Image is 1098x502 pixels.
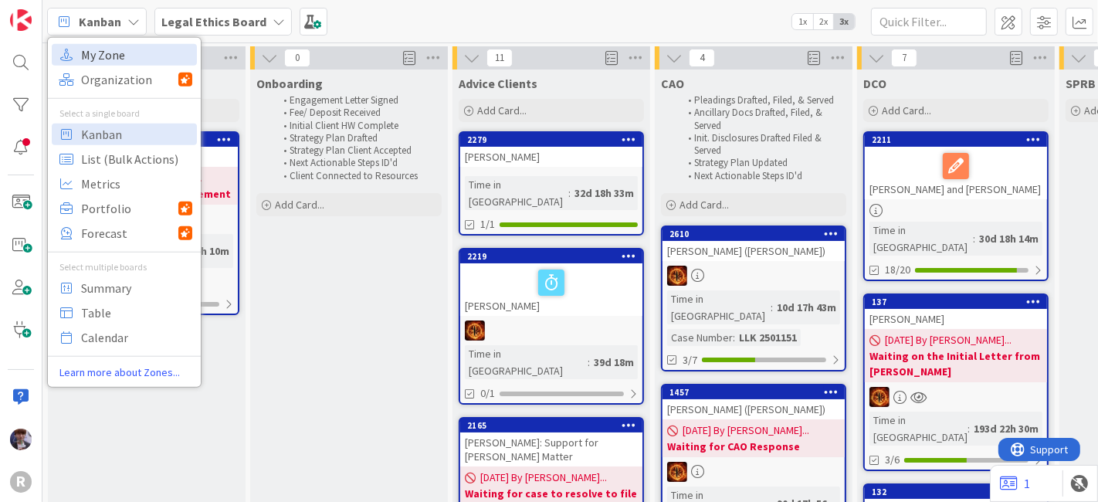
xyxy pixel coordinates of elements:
span: 3/6 [885,452,900,468]
li: Next Actionable Steps ID'd [679,170,844,182]
span: Add Card... [477,103,527,117]
div: 137 [865,295,1047,309]
div: 2211[PERSON_NAME] and [PERSON_NAME] [865,133,1047,199]
div: 137[PERSON_NAME] [865,295,1047,329]
div: Time in [GEOGRAPHIC_DATA] [667,290,771,324]
div: 2165 [460,419,642,432]
div: 1457[PERSON_NAME] ([PERSON_NAME]) [663,385,845,419]
span: Support [32,2,70,21]
a: Forecast [52,222,197,243]
div: 1457 [663,385,845,399]
div: 2610 [663,227,845,241]
img: TR [667,266,687,286]
li: Init. Disclosures Drafted Filed & Served [679,132,844,158]
span: 3/7 [683,352,697,368]
span: : [968,420,970,437]
span: 1x [792,14,813,29]
div: 2219 [460,249,642,263]
div: Time in [GEOGRAPHIC_DATA] [869,412,968,446]
a: Calendar [52,326,197,348]
span: [DATE] By [PERSON_NAME]... [480,470,607,486]
div: [PERSON_NAME] ([PERSON_NAME]) [663,399,845,419]
span: Portfolio [81,196,178,219]
span: [DATE] By [PERSON_NAME]... [885,332,1012,348]
div: 2219 [467,251,642,262]
span: 0/1 [480,385,495,402]
b: Waiting on the Initial Letter from [PERSON_NAME] [869,348,1042,379]
div: 2165 [467,420,642,431]
span: DCO [863,76,886,91]
div: 132 [865,485,1047,499]
span: Calendar [81,325,192,348]
div: 2165[PERSON_NAME]: Support for [PERSON_NAME] Matter [460,419,642,466]
div: [PERSON_NAME] [865,309,1047,329]
span: 3x [834,14,855,29]
span: CAO [661,76,684,91]
a: Learn more about Zones... [48,364,201,380]
span: : [733,329,735,346]
div: TR [865,387,1047,407]
div: 137 [872,297,1047,307]
div: Time in [GEOGRAPHIC_DATA] [465,345,588,379]
span: 0 [284,49,310,67]
li: Next Actionable Steps ID'd [275,157,439,169]
li: Pleadings Drafted, Filed, & Served [679,94,844,107]
span: Metrics [81,171,192,195]
div: [PERSON_NAME] [460,263,642,316]
a: Metrics [52,172,197,194]
div: 1457 [669,387,845,398]
span: [DATE] By [PERSON_NAME]... [683,422,809,439]
div: 193d 22h 30m [970,420,1042,437]
div: 2610 [669,229,845,239]
span: Onboarding [256,76,323,91]
div: 2610[PERSON_NAME] ([PERSON_NAME]) [663,227,845,261]
span: 1/1 [480,216,495,232]
img: TR [465,321,485,341]
img: TR [667,462,687,482]
span: Table [81,300,192,324]
img: Visit kanbanzone.com [10,9,32,31]
span: My Zone [81,42,192,66]
div: 2279 [467,134,642,145]
img: ML [10,429,32,450]
span: Add Card... [679,198,729,212]
span: SPRB [1066,76,1096,91]
a: Organization [52,68,197,90]
div: Select multiple boards [48,259,201,273]
span: Organization [81,67,178,90]
div: [PERSON_NAME] and [PERSON_NAME] [865,147,1047,199]
input: Quick Filter... [871,8,987,36]
div: LLK 2501151 [735,329,801,346]
div: 2211 [872,134,1047,145]
div: 39d 18m [590,354,638,371]
div: TR [460,321,642,341]
span: : [973,230,975,247]
span: Advice Clients [459,76,537,91]
span: Summary [81,276,192,299]
div: 2279[PERSON_NAME] [460,133,642,167]
a: 137[PERSON_NAME][DATE] By [PERSON_NAME]...Waiting on the Initial Letter from [PERSON_NAME]TRTime ... [863,293,1049,471]
div: Select a single board [48,106,201,120]
div: Time in [GEOGRAPHIC_DATA] [869,222,973,256]
span: 18/20 [885,262,910,278]
b: Legal Ethics Board [161,14,266,29]
div: R [10,471,32,493]
span: Add Card... [275,198,324,212]
a: List (Bulk Actions) [52,148,197,169]
span: Kanban [81,122,192,145]
span: : [771,299,773,316]
span: 7 [891,49,917,67]
div: [PERSON_NAME]: Support for [PERSON_NAME] Matter [460,432,642,466]
li: Client Connected to Resources [275,170,439,182]
div: Time in [GEOGRAPHIC_DATA] [465,176,568,210]
div: [PERSON_NAME] ([PERSON_NAME]) [663,241,845,261]
a: 1 [1000,474,1030,493]
div: 2279 [460,133,642,147]
a: 2211[PERSON_NAME] and [PERSON_NAME]Time in [GEOGRAPHIC_DATA]:30d 18h 14m18/20 [863,131,1049,281]
li: Ancillary Docs Drafted, Filed, & Served [679,107,844,132]
a: 2610[PERSON_NAME] ([PERSON_NAME])TRTime in [GEOGRAPHIC_DATA]:10d 17h 43mCase Number:LLK 25011513/7 [661,226,846,371]
div: 2211 [865,133,1047,147]
li: Engagement Letter Signed [275,94,439,107]
div: 132 [872,487,1047,497]
b: Waiting for CAO Response [667,439,840,454]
